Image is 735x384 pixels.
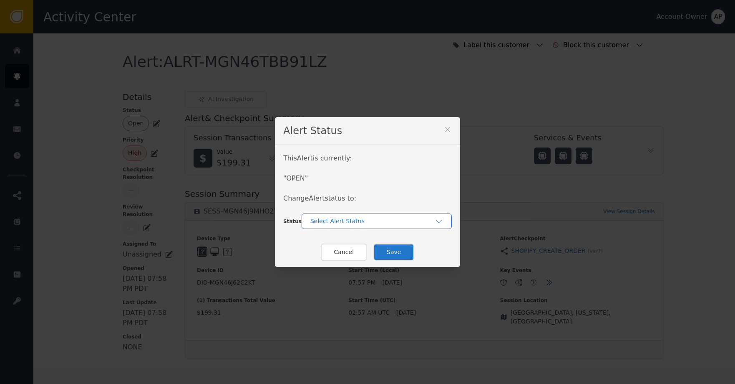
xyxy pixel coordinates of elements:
[302,214,452,229] button: Select Alert Status
[373,244,414,261] button: Save
[283,194,356,202] span: Change Alert status to:
[321,244,367,261] button: Cancel
[283,174,308,182] span: " OPEN "
[310,217,435,226] div: Select Alert Status
[283,154,352,162] span: This Alert is currently:
[283,219,302,224] span: Status
[275,117,460,145] div: Alert Status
